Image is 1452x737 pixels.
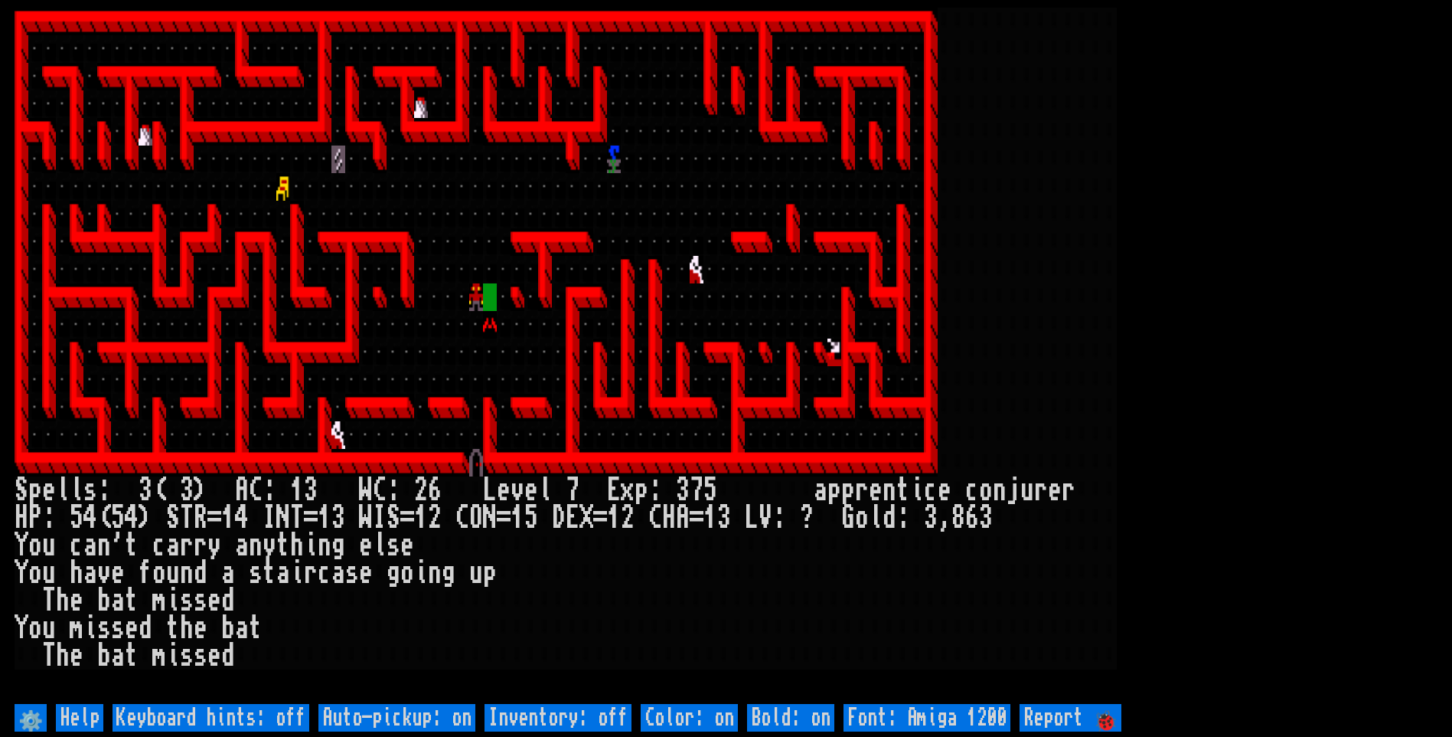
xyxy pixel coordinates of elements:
div: : [387,477,400,504]
div: : [896,504,910,532]
div: r [304,559,318,587]
div: l [56,477,70,504]
div: G [841,504,855,532]
div: i [290,559,304,587]
div: i [910,477,924,504]
div: 7 [690,477,703,504]
div: ? [800,504,814,532]
div: 3 [180,477,194,504]
div: o [28,614,42,642]
div: o [28,559,42,587]
input: ⚙️ [15,704,47,732]
div: p [28,477,42,504]
div: c [924,477,938,504]
div: = [690,504,703,532]
div: d [221,642,235,670]
div: i [166,642,180,670]
div: c [965,477,979,504]
div: 1 [290,477,304,504]
div: W [359,504,373,532]
div: o [855,504,869,532]
div: t [125,532,139,559]
div: t [896,477,910,504]
div: j [1007,477,1020,504]
div: ( [97,504,111,532]
div: Y [15,614,28,642]
div: N [276,504,290,532]
div: W [359,477,373,504]
div: e [524,477,538,504]
div: n [180,559,194,587]
input: Font: Amiga 1200 [843,704,1010,732]
div: l [869,504,883,532]
div: = [400,504,414,532]
div: 3 [139,477,152,504]
div: S [387,504,400,532]
div: R [194,504,207,532]
div: o [400,559,414,587]
div: e [359,532,373,559]
div: 2 [428,504,442,532]
div: r [1034,477,1048,504]
div: ' [111,532,125,559]
div: c [152,532,166,559]
div: 4 [235,504,249,532]
div: u [42,559,56,587]
div: 1 [607,504,621,532]
div: e [207,587,221,614]
div: S [166,504,180,532]
div: s [111,614,125,642]
div: p [841,477,855,504]
div: t [276,532,290,559]
div: 1 [318,504,331,532]
div: 3 [676,477,690,504]
div: u [42,532,56,559]
div: : [97,477,111,504]
div: E [566,504,579,532]
div: i [414,559,428,587]
div: s [180,587,194,614]
div: n [249,532,263,559]
div: 8 [951,504,965,532]
div: 3 [924,504,938,532]
div: e [400,532,414,559]
div: a [276,559,290,587]
div: 3 [717,504,731,532]
div: a [166,532,180,559]
div: t [249,614,263,642]
div: y [263,532,276,559]
input: Keyboard hints: off [113,704,309,732]
div: m [70,614,83,642]
input: Inventory: off [485,704,631,732]
div: f [139,559,152,587]
div: 1 [414,504,428,532]
div: a [235,614,249,642]
div: 1 [511,504,524,532]
div: T [42,587,56,614]
div: h [70,559,83,587]
div: Y [15,559,28,587]
div: : [648,477,662,504]
div: 5 [70,504,83,532]
div: O [469,504,483,532]
div: e [125,614,139,642]
div: P [28,504,42,532]
div: ) [139,504,152,532]
div: g [442,559,455,587]
div: , [938,504,951,532]
div: : [772,504,786,532]
div: s [83,477,97,504]
div: h [180,614,194,642]
div: s [194,642,207,670]
div: r [194,532,207,559]
div: r [180,532,194,559]
div: e [869,477,883,504]
div: n [993,477,1007,504]
div: n [883,477,896,504]
div: A [676,504,690,532]
div: 5 [111,504,125,532]
div: 2 [414,477,428,504]
div: C [648,504,662,532]
div: b [221,614,235,642]
div: e [194,614,207,642]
